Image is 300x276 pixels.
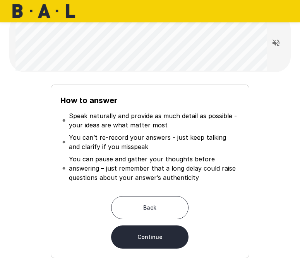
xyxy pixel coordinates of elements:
[111,196,189,219] button: Back
[268,35,284,51] button: Read questions aloud
[69,111,238,130] p: Speak naturally and provide as much detail as possible - your ideas are what matter most
[60,96,117,105] b: How to answer
[69,154,238,182] p: You can pause and gather your thoughts before answering – just remember that a long delay could r...
[111,225,189,249] button: Continue
[69,133,238,151] p: You can’t re-record your answers - just keep talking and clarify if you misspeak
